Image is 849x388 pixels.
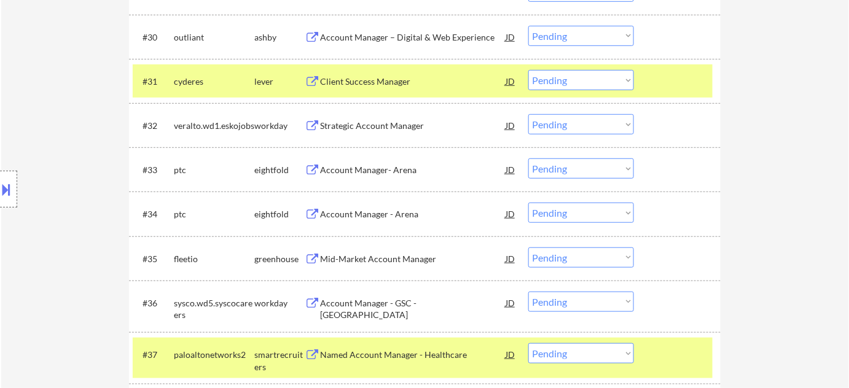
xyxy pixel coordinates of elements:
[504,70,517,92] div: JD
[174,349,254,361] div: paloaltonetworks2
[254,76,305,88] div: lever
[143,349,164,361] div: #37
[320,349,506,361] div: Named Account Manager - Healthcare
[254,120,305,132] div: workday
[320,120,506,132] div: Strategic Account Manager
[504,114,517,136] div: JD
[254,349,305,373] div: smartrecruiters
[504,292,517,314] div: JD
[504,343,517,365] div: JD
[320,31,506,44] div: Account Manager – Digital & Web Experience
[504,247,517,270] div: JD
[254,208,305,220] div: eightfold
[320,297,506,321] div: Account Manager - GSC - [GEOGRAPHIC_DATA]
[254,253,305,265] div: greenhouse
[320,253,506,265] div: Mid-Market Account Manager
[174,297,254,321] div: sysco.wd5.syscocareers
[174,31,254,44] div: outliant
[320,208,506,220] div: Account Manager - Arena
[504,26,517,48] div: JD
[320,76,506,88] div: Client Success Manager
[320,164,506,176] div: Account Manager- Arena
[254,31,305,44] div: ashby
[254,164,305,176] div: eightfold
[504,158,517,180] div: JD
[504,203,517,225] div: JD
[143,31,164,44] div: #30
[254,297,305,309] div: workday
